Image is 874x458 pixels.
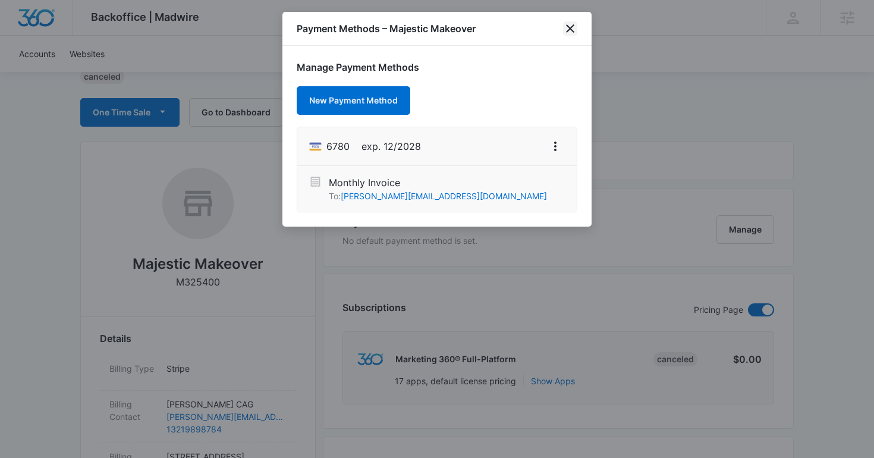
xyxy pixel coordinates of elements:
p: To: [329,190,547,202]
p: Monthly Invoice [329,175,547,190]
button: View More [546,137,565,156]
button: close [563,21,577,36]
a: [PERSON_NAME][EMAIL_ADDRESS][DOMAIN_NAME] [341,191,547,201]
span: Visa ending with [326,139,350,153]
h1: Payment Methods – Majestic Makeover [297,21,476,36]
h1: Manage Payment Methods [297,60,577,74]
button: New Payment Method [297,86,410,115]
span: exp. 12/2028 [361,139,421,153]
